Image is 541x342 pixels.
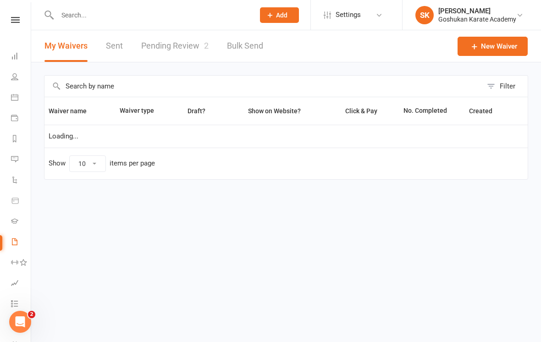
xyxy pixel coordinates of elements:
div: SK [415,6,434,24]
button: Filter [482,76,528,97]
th: No. Completed [399,97,464,125]
a: Dashboard [11,47,32,67]
a: Bulk Send [227,30,263,62]
span: Show on Website? [248,107,301,115]
a: Payments [11,109,32,129]
a: Pending Review2 [141,30,209,62]
button: Waiver name [49,105,97,116]
button: My Waivers [44,30,88,62]
iframe: Intercom live chat [9,311,31,333]
div: Goshukan Karate Academy [438,15,516,23]
button: Click & Pay [337,105,387,116]
input: Search by name [44,76,482,97]
button: Add [260,7,299,23]
span: Add [276,11,287,19]
a: Sent [106,30,123,62]
span: Waiver name [49,107,97,115]
span: Click & Pay [345,107,377,115]
span: 2 [28,311,35,318]
th: Waiver type [116,97,169,125]
span: Settings [336,5,361,25]
span: Draft? [188,107,205,115]
a: People [11,67,32,88]
div: Filter [500,81,515,92]
a: Reports [11,129,32,150]
input: Search... [55,9,248,22]
a: Calendar [11,88,32,109]
span: 2 [204,41,209,50]
button: Show on Website? [240,105,311,116]
span: Created [469,107,502,115]
div: Show [49,155,155,172]
a: New Waiver [458,37,528,56]
td: Loading... [44,125,528,148]
button: Created [469,105,502,116]
a: Product Sales [11,191,32,212]
button: Draft? [179,105,215,116]
div: items per page [110,160,155,167]
a: Assessments [11,274,32,294]
div: [PERSON_NAME] [438,7,516,15]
